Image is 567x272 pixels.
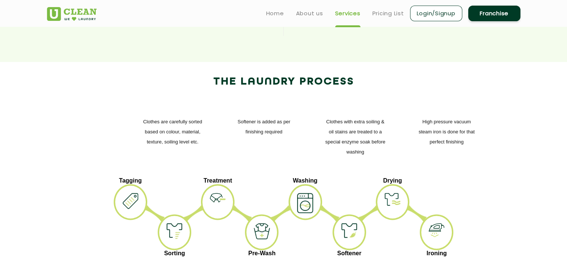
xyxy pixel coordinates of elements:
[183,205,204,222] img: connect_1.png
[167,223,182,239] img: sorting_11zon.webp
[289,177,322,184] p: Washing
[416,117,478,147] p: High pressure vacuum steam iron is done for that perfect finishing
[210,193,226,202] img: cuff_collar_11zon.webp
[325,117,386,157] p: Clothes with extra soiling & oil stains are treated to a special enzyme soak before washing
[376,177,409,184] p: Drying
[296,9,323,18] a: About us
[266,9,284,18] a: Home
[123,193,138,209] img: Tagging_11zon.webp
[53,76,515,88] h2: The Laundry Process
[468,6,520,21] a: Franchise
[47,7,97,21] img: UClean Laundry and Dry Cleaning
[406,205,427,222] img: connect_2.png
[335,9,360,18] a: Services
[142,117,204,147] p: Clothes are carefully sorted based on colour, material, texture, soiling level etc.
[358,205,379,222] img: connect_1.png
[429,223,444,237] img: ironing.png
[270,205,292,222] img: connect_1.png
[385,193,400,206] img: drying_11zon.webp
[372,9,404,18] a: Pricing List
[231,205,252,222] img: connect_2.png
[254,223,270,240] img: pre_wash_11zon.webp
[420,250,453,257] p: Ironing
[319,205,340,222] img: connect_2.png
[233,117,295,137] p: Softener is added as per finishing required
[333,250,366,257] p: Softener
[158,250,191,257] p: Sorting
[297,193,313,214] img: washing_11zon.webp
[114,177,147,184] p: Tagging
[245,250,278,257] p: Pre-Wash
[144,205,165,222] img: connect_2.png
[410,6,462,21] a: Login/Signup
[201,177,234,184] p: Treatment
[341,223,357,238] img: softener_11zon.webp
